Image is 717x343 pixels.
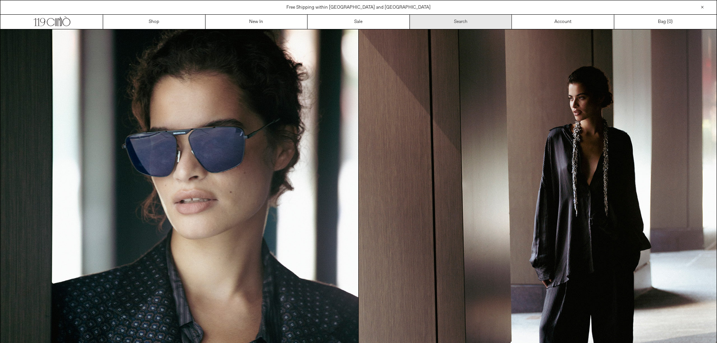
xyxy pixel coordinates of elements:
a: New In [206,15,308,29]
a: Bag () [614,15,717,29]
a: Account [512,15,614,29]
span: ) [668,18,673,25]
a: Free Shipping within [GEOGRAPHIC_DATA] and [GEOGRAPHIC_DATA] [286,5,431,11]
a: Sale [308,15,410,29]
span: 0 [668,19,671,25]
a: Shop [103,15,206,29]
a: Search [410,15,512,29]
